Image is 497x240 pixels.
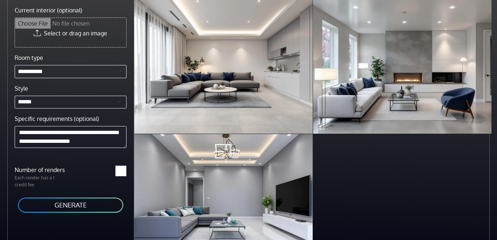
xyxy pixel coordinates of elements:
[15,84,28,93] label: Style
[17,197,124,213] button: GENERATE
[15,53,43,62] label: Room type
[15,6,82,15] label: Current interior (optional)
[15,114,99,123] label: Specific requirements (optional)
[10,174,71,188] p: Each render has a 1 credit fee
[10,165,71,174] label: Number of renders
